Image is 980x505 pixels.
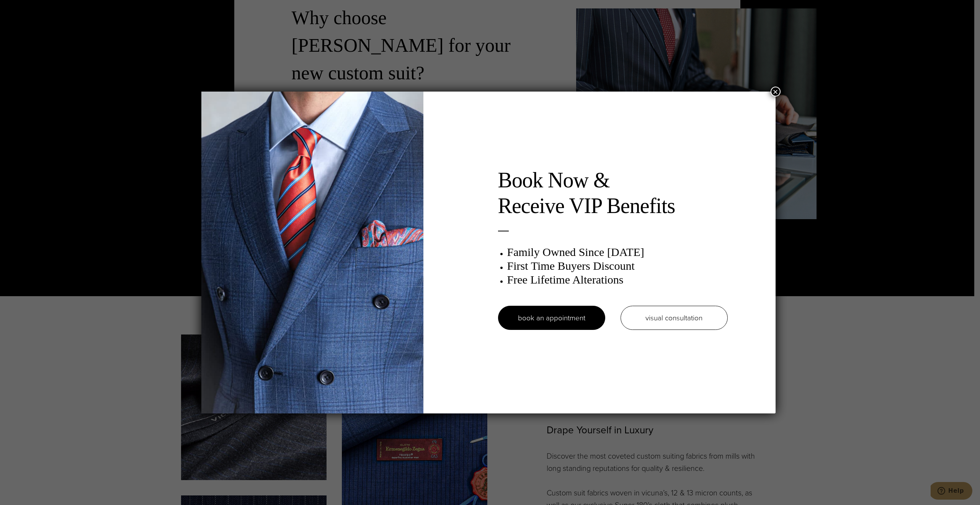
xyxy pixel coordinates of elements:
a: book an appointment [498,306,605,330]
h3: Family Owned Since [DATE] [507,245,728,259]
span: Help [18,5,33,12]
h3: First Time Buyers Discount [507,259,728,273]
a: visual consultation [621,306,728,330]
h2: Book Now & Receive VIP Benefits [498,167,728,219]
h3: Free Lifetime Alterations [507,273,728,287]
button: Close [771,87,781,97]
